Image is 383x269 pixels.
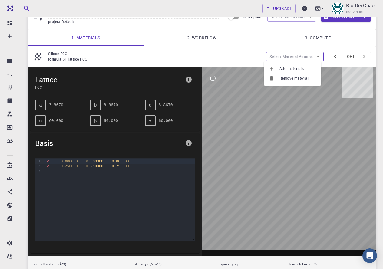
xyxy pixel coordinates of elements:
a: 2. Workflow [144,30,260,46]
span: formula [48,57,63,61]
img: Rio Dei Chao [332,2,344,15]
button: 1of1 [342,52,358,61]
span: Lattice [35,75,183,84]
a: 1. Materials [28,30,144,46]
span: Individual [346,9,363,15]
span: Description [243,14,262,19]
button: info [183,137,195,149]
div: Open Intercom Messenger [362,248,377,263]
div: 1 [35,159,41,164]
span: b [94,102,97,108]
button: info [183,74,195,86]
span: Si [63,57,68,61]
span: FCC [35,84,183,90]
span: α [39,118,42,123]
span: 0.250000 [86,164,103,168]
a: 3. Compute [260,30,376,46]
pre: 60.000 [49,115,63,126]
span: Support [12,4,34,10]
div: 2 [35,164,41,169]
span: 0.250000 [112,164,129,168]
pre: 3.8670 [159,100,173,110]
pre: 3.8670 [104,100,118,110]
span: FCC [80,57,90,61]
span: β [94,118,97,123]
span: Default [61,19,77,24]
span: 0.000000 [86,159,103,163]
img: logo [5,5,13,11]
span: 0.000000 [112,159,129,163]
span: 0.250000 [61,164,78,168]
a: Upgrade [262,4,296,13]
span: Basis [35,138,183,148]
span: c [149,102,151,108]
span: 0.000000 [61,159,78,163]
div: 3 [35,169,41,174]
span: Si [46,159,50,163]
span: Si [46,164,50,168]
span: Remove material [279,75,316,81]
pre: 3.8670 [49,100,63,110]
pre: 60.000 [159,115,173,126]
pre: 60.000 [104,115,118,126]
span: lattice [68,57,80,61]
span: γ [149,118,151,123]
p: Silicon FCC [48,51,261,56]
span: Add materials [279,66,316,72]
div: pager [329,52,371,61]
p: Rio Dei Chao [346,2,375,9]
span: project [48,19,61,24]
button: Select Material Actions [266,52,324,61]
span: a [39,102,42,108]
